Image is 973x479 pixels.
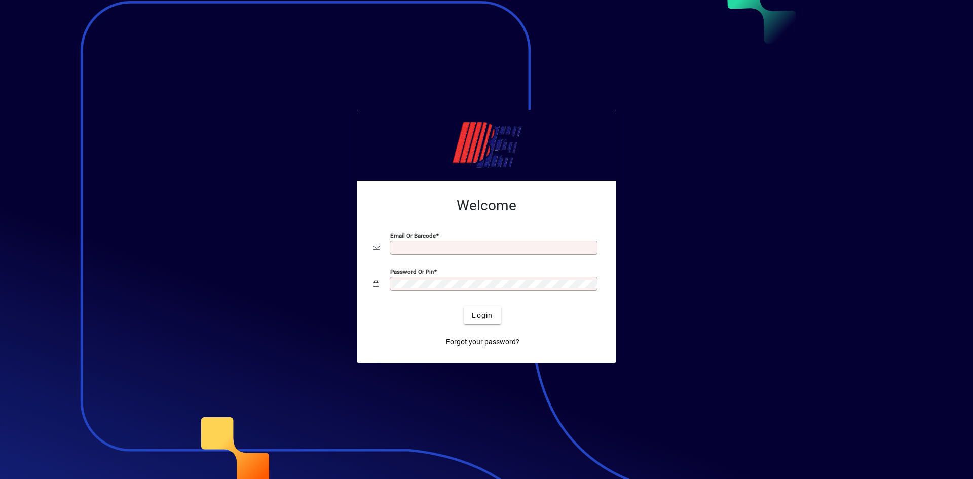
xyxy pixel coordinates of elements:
h2: Welcome [373,197,600,214]
span: Forgot your password? [446,337,519,347]
mat-label: Email or Barcode [390,232,436,239]
a: Forgot your password? [442,333,523,351]
mat-label: Password or Pin [390,268,434,275]
button: Login [464,306,501,324]
span: Login [472,310,493,321]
